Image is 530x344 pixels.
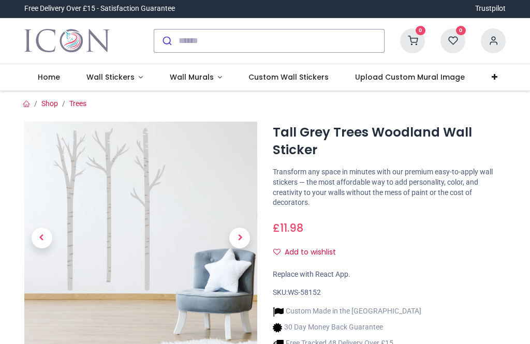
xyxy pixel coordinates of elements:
[273,220,303,235] span: £
[273,288,506,298] div: SKU:
[273,244,345,261] button: Add to wishlistAdd to wishlist
[86,72,135,82] span: Wall Stickers
[223,156,258,319] a: Next
[24,26,110,55] a: Logo of Icon Wall Stickers
[475,4,506,14] a: Trustpilot
[273,306,421,317] li: Custom Made in the [GEOGRAPHIC_DATA]
[456,26,466,36] sup: 0
[24,26,110,55] img: Icon Wall Stickers
[24,4,175,14] div: Free Delivery Over £15 - Satisfaction Guarantee
[69,99,86,108] a: Trees
[273,167,506,207] p: Transform any space in minutes with our premium easy-to-apply wall stickers — the most affordable...
[273,322,421,333] li: 30 Day Money Back Guarantee
[170,72,214,82] span: Wall Murals
[440,36,465,44] a: 0
[32,228,52,248] span: Previous
[273,124,506,159] h1: Tall Grey Trees Woodland Wall Sticker
[41,99,58,108] a: Shop
[73,64,156,91] a: Wall Stickers
[273,270,506,280] div: Replace with React App.
[38,72,60,82] span: Home
[288,288,321,296] span: WS-58152
[273,248,281,256] i: Add to wishlist
[229,228,250,248] span: Next
[248,72,329,82] span: Custom Wall Stickers
[156,64,235,91] a: Wall Murals
[24,156,60,319] a: Previous
[416,26,425,36] sup: 0
[154,29,179,52] button: Submit
[280,220,303,235] span: 11.98
[355,72,465,82] span: Upload Custom Mural Image
[400,36,425,44] a: 0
